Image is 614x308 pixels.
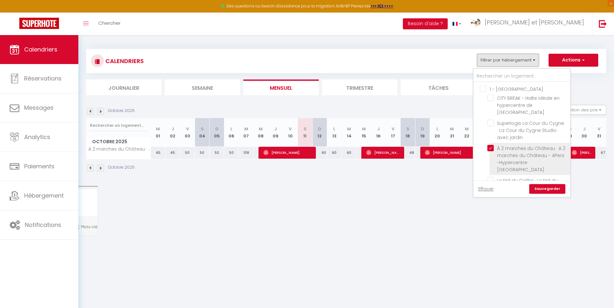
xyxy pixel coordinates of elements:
abbr: S [304,126,307,132]
button: Gestion des prix [558,105,606,115]
abbr: S [406,126,409,132]
th: 05 [210,118,224,147]
p: Octobre 2025 [108,108,135,114]
img: website_grey.svg [10,17,15,22]
img: logo_orange.svg [10,10,15,15]
abbr: M [362,126,366,132]
span: [PERSON_NAME] et [PERSON_NAME] [485,18,584,26]
div: Domaine: [DOMAIN_NAME] [17,17,73,22]
th: 14 [342,118,356,147]
th: 31 [591,118,606,147]
span: Calendriers [24,45,57,53]
abbr: J [274,126,277,132]
div: Domaine [33,38,50,42]
th: 02 [165,118,180,147]
abbr: D [318,126,321,132]
img: tab_domain_overview_orange.svg [26,37,31,42]
li: Tâches [401,79,476,95]
img: ... [471,18,481,26]
th: 03 [180,118,195,147]
div: 60 [327,147,342,159]
abbr: L [333,126,335,132]
abbr: V [289,126,292,132]
abbr: V [392,126,395,132]
abbr: M [347,126,351,132]
abbr: J [583,126,586,132]
a: ... [PERSON_NAME] et [PERSON_NAME] [466,13,592,35]
abbr: L [436,126,438,132]
abbr: J [171,126,174,132]
span: [PERSON_NAME] [425,146,474,159]
th: 17 [386,118,401,147]
input: Rechercher un logement... [90,120,147,131]
div: Filtrer par hébergement [473,68,571,198]
abbr: V [186,126,189,132]
div: 45 [151,147,166,159]
div: Mots-clés [80,38,99,42]
abbr: D [421,126,424,132]
img: logout [599,20,607,28]
div: 50 [180,147,195,159]
th: 13 [327,118,342,147]
th: 21 [444,118,459,147]
div: 67 [591,147,606,159]
span: Superlogis La Cour du Cygne · La Cour du Cygne Studio avec jardin [497,120,564,141]
div: 60 [312,147,327,159]
abbr: V [598,126,600,132]
div: 45 [165,147,180,159]
div: 60 [342,147,356,159]
th: 04 [195,118,210,147]
a: Sauvegarder [529,184,565,194]
span: [PERSON_NAME]-[PERSON_NAME] [366,146,401,159]
span: Messages [24,104,54,112]
abbr: D [215,126,219,132]
span: Paiements [24,162,54,170]
th: 19 [415,118,430,147]
span: Hébergement [24,191,64,200]
input: Rechercher un logement... [473,70,570,82]
th: 12 [312,118,327,147]
span: À 2 marches du Château · A 2 marches du Château - 4Pers -Hypercentre [GEOGRAPHIC_DATA] [87,147,152,152]
th: 06 [224,118,239,147]
div: 50 [210,147,224,159]
span: CITY BREAK - Halte idéale en hypercentre de [GEOGRAPHIC_DATA] [497,95,560,116]
span: Notifications [25,221,61,229]
abbr: M [259,126,263,132]
th: 16 [371,118,386,147]
th: 15 [356,118,371,147]
li: Mensuel [243,79,319,95]
div: 50 [224,147,239,159]
abbr: M [450,126,454,132]
button: Besoin d'aide ? [403,18,448,29]
li: Journalier [86,79,161,95]
span: Réservations [24,74,62,82]
div: 108 [239,147,254,159]
th: 30 [577,118,592,147]
p: Octobre 2025 [108,164,135,171]
th: 07 [239,118,254,147]
div: 50 [195,147,210,159]
abbr: J [377,126,380,132]
span: Analytics [24,133,50,141]
a: >>> ICI <<<< [371,3,393,9]
li: Trimestre [322,79,397,95]
a: Effacer [478,185,494,192]
abbr: S [201,126,204,132]
span: À 2 marches du Château · A 2 marches du Château - 4Pers -Hypercentre [GEOGRAPHIC_DATA] [497,145,565,173]
img: tab_keywords_by_traffic_grey.svg [73,37,78,42]
th: 10 [283,118,298,147]
a: Chercher [93,13,125,35]
div: 48 [401,147,415,159]
button: Filtrer par hébergement [477,54,539,67]
abbr: M [156,126,160,132]
span: Octobre 2025 [86,137,151,146]
abbr: M [244,126,248,132]
th: 11 [297,118,312,147]
th: 20 [430,118,445,147]
abbr: M [465,126,469,132]
li: Semaine [165,79,240,95]
th: 08 [254,118,268,147]
th: 01 [151,118,166,147]
div: v 4.0.25 [18,10,32,15]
